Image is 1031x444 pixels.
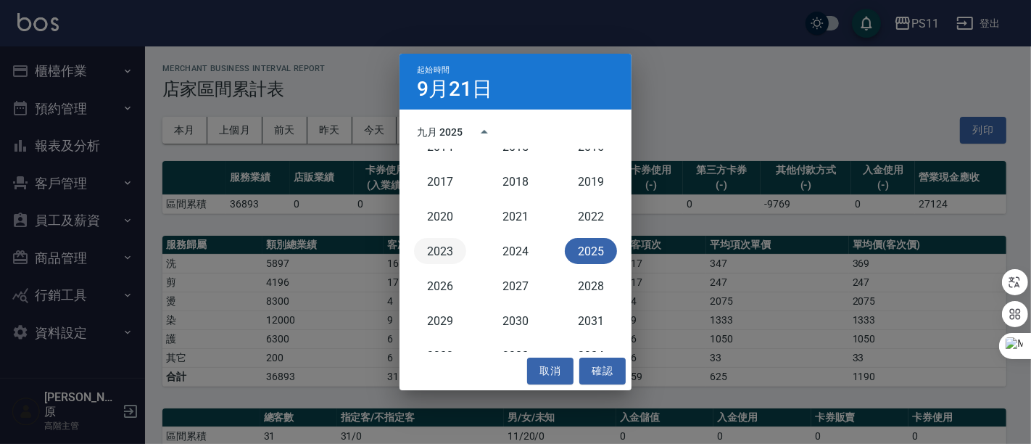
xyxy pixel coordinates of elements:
[417,81,492,98] h4: 9月21日
[467,115,502,149] button: year view is open, switch to calendar view
[579,358,626,385] button: 確認
[565,273,617,299] button: 2028
[565,238,617,264] button: 2025
[414,203,466,229] button: 2020
[417,125,463,140] div: 九月 2025
[489,308,542,334] button: 2030
[414,342,466,369] button: 2032
[489,342,542,369] button: 2033
[414,308,466,334] button: 2029
[417,65,450,75] span: 起始時間
[414,168,466,194] button: 2017
[414,273,466,299] button: 2026
[565,308,617,334] button: 2031
[414,238,466,264] button: 2023
[489,203,542,229] button: 2021
[489,168,542,194] button: 2018
[565,203,617,229] button: 2022
[565,168,617,194] button: 2019
[527,358,574,385] button: 取消
[489,238,542,264] button: 2024
[565,342,617,369] button: 2034
[489,273,542,299] button: 2027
